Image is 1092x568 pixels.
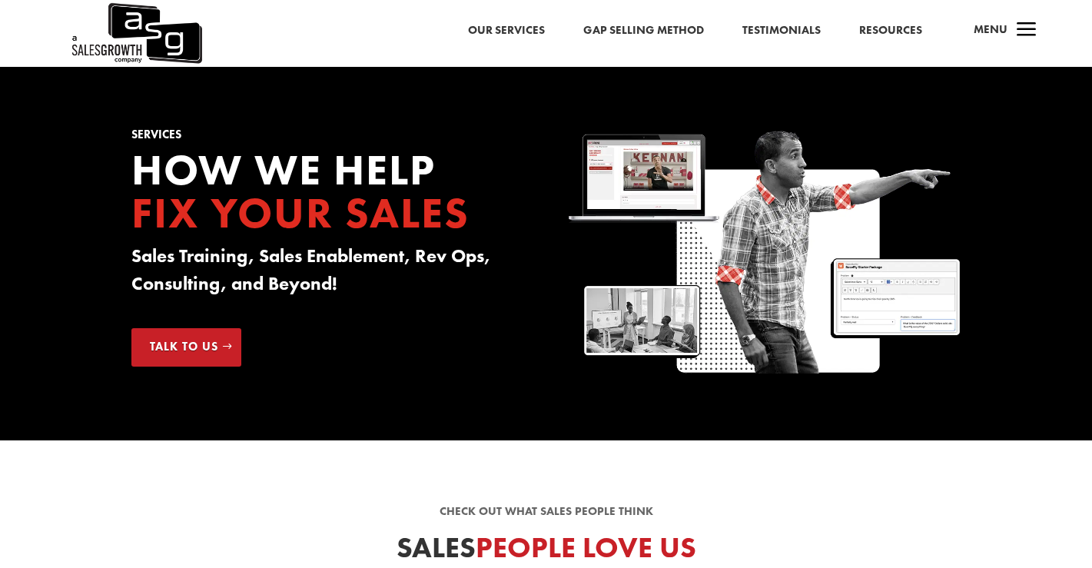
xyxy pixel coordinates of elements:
span: People Love Us [476,529,696,566]
span: a [1011,15,1042,46]
a: Talk to Us [131,328,241,367]
h1: Services [131,129,523,148]
h3: Sales Training, Sales Enablement, Rev Ops, Consulting, and Beyond! [131,242,523,305]
span: Menu [974,22,1007,37]
h2: How we Help [131,148,523,242]
a: Testimonials [742,21,821,41]
span: Fix your Sales [131,185,470,241]
img: Sales Growth Keenan [569,129,961,378]
p: Check out what sales people think [131,503,961,521]
a: Our Services [468,21,545,41]
a: Resources [859,21,922,41]
a: Gap Selling Method [583,21,704,41]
